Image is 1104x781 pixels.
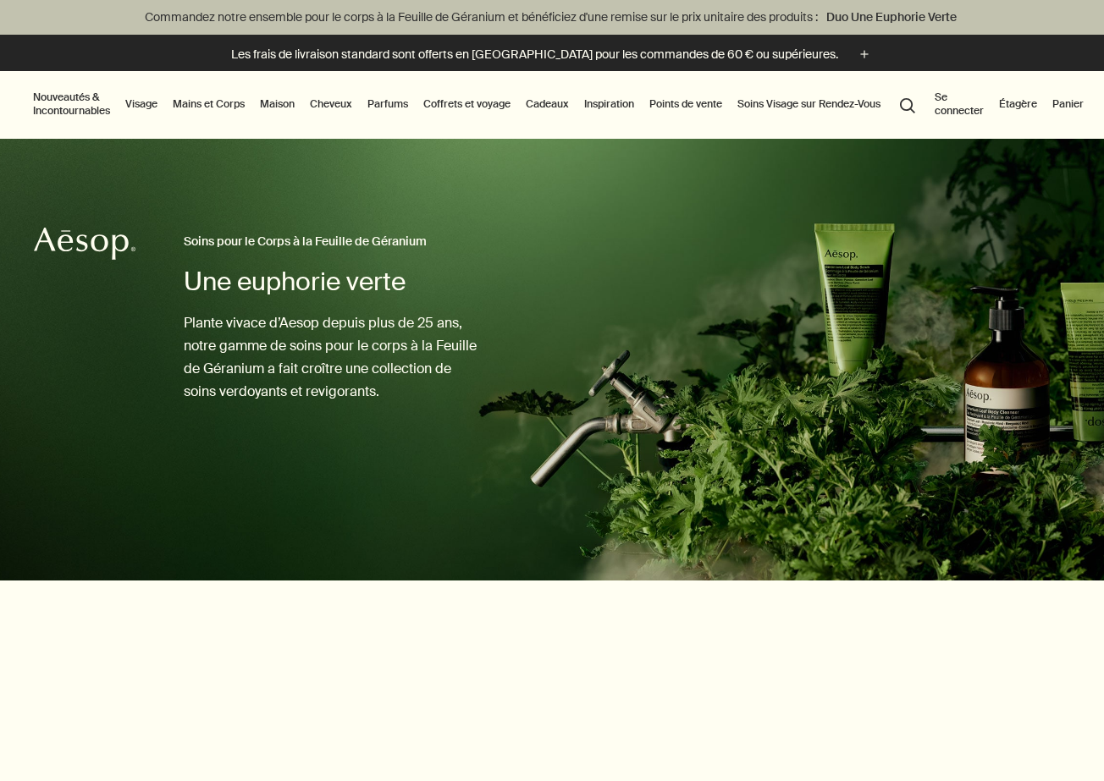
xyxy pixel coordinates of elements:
[184,232,484,252] h2: Soins pour le Corps à la Feuille de Géranium
[51,623,299,643] h3: Une gamme variée
[122,94,161,114] a: Visage
[184,311,484,404] p: Plante vivace d’Aesop depuis plus de 25 ans, notre gamme de soins pour le corps à la Feuille de G...
[646,94,726,114] button: Points de vente
[522,94,572,114] a: Cadeaux
[17,8,1087,26] p: Commandez notre ensemble pour le corps à la Feuille de Géranium et bénéficiez d'une remise sur le...
[51,647,299,681] h2: Toujours vivifiante
[931,71,1087,139] nav: supplementary
[1049,94,1087,114] button: Panier
[30,87,113,121] button: Nouveautés & Incontournables
[420,94,514,114] a: Coffrets et voyage
[257,94,298,114] a: Maison
[931,87,987,121] button: Se connecter
[169,94,248,114] a: Mains et Corps
[30,71,923,139] nav: primary
[34,227,135,261] svg: Aesop
[184,265,484,299] h1: Une euphorie verte
[892,88,923,120] button: Lancer une recherche
[734,94,884,114] a: Soins Visage sur Rendez-Vous
[30,223,140,269] a: Aesop
[306,94,356,114] a: Cheveux
[823,8,960,26] a: Duo Une Euphorie Verte
[364,94,411,114] a: Parfums
[996,94,1041,114] a: Étagère
[231,46,838,63] p: Les frais de livraison standard sont offerts en [GEOGRAPHIC_DATA] pour les commandes de 60 € ou s...
[231,45,874,64] button: Les frais de livraison standard sont offerts en [GEOGRAPHIC_DATA] pour les commandes de 60 € ou s...
[581,94,638,114] a: Inspiration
